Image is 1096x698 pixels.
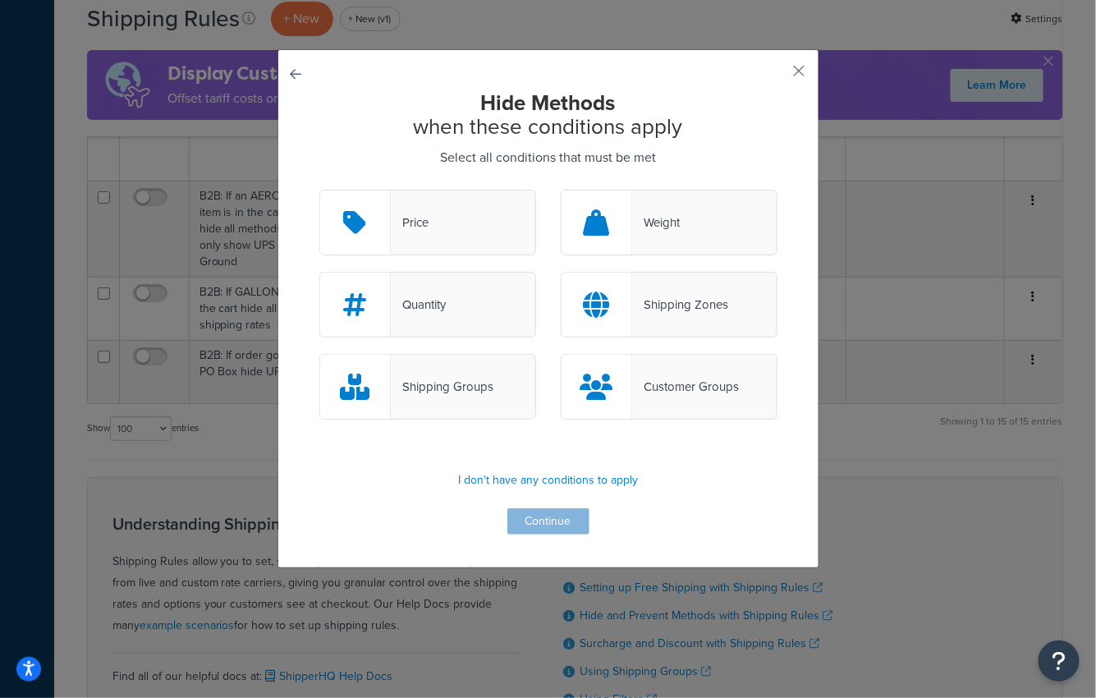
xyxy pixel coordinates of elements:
[319,469,777,492] p: I don't have any conditions to apply
[391,211,429,234] div: Price
[319,146,777,169] p: Select all conditions that must be met
[481,87,616,118] strong: Hide Methods
[632,375,739,398] div: Customer Groups
[632,211,680,234] div: Weight
[1039,641,1080,682] button: Open Resource Center
[319,91,777,138] h2: when these conditions apply
[391,375,493,398] div: Shipping Groups
[632,293,728,316] div: Shipping Zones
[391,293,446,316] div: Quantity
